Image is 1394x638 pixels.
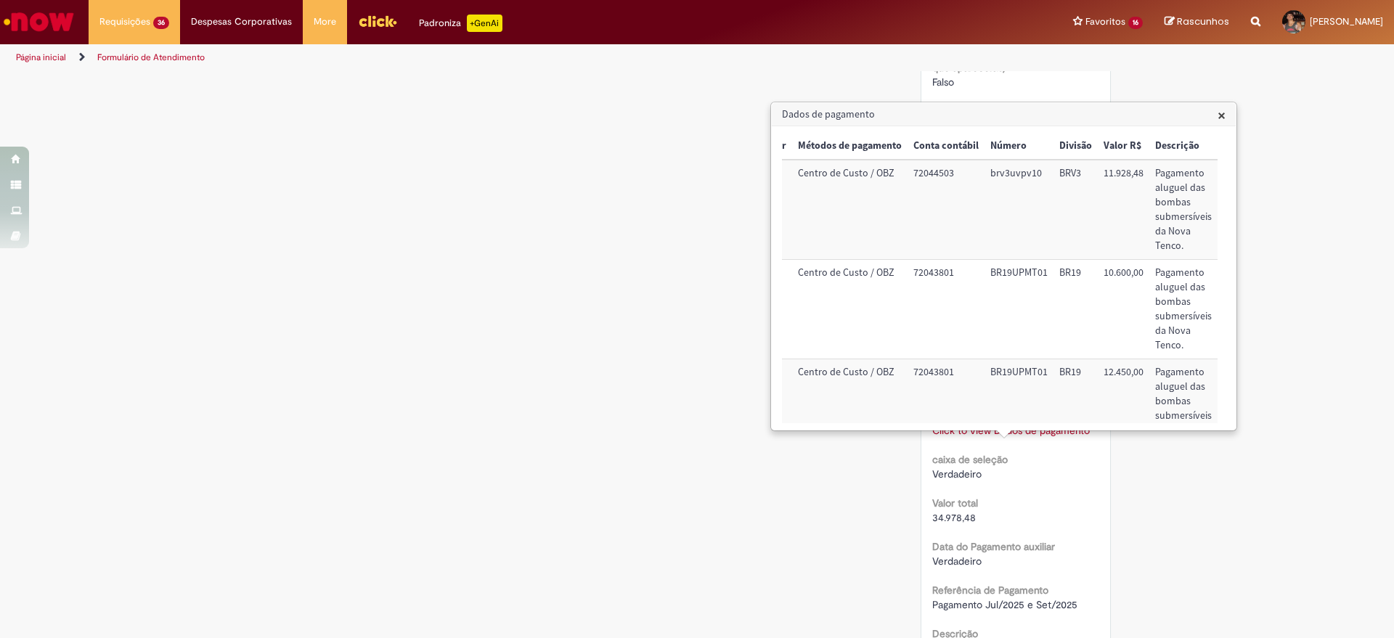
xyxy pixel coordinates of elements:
ul: Trilhas de página [11,44,918,71]
span: More [314,15,336,29]
th: Número [985,133,1053,160]
img: click_logo_yellow_360x200.png [358,10,397,32]
td: Conta contábil: 72043801 [908,359,985,458]
td: Descrição: Pagamento aluguel das bombas submersíveis da Nova Tenco. [1149,260,1218,359]
td: Número: brv3uvpv10 [985,160,1053,259]
span: Verdadeiro [932,467,982,480]
span: 36 [153,17,169,29]
span: 34.978,48 [932,511,976,524]
b: caixa de seleção [932,453,1008,466]
td: Conta contábil: 72043801 [908,260,985,359]
b: Valor total [932,496,978,510]
th: Descrição [1149,133,1218,160]
div: Padroniza [419,15,502,32]
th: Conta contábil [908,133,985,160]
img: ServiceNow [1,7,76,36]
td: Métodos de pagamento: Centro de Custo / OBZ [792,160,908,259]
td: Valor R$: 10.600,00 [1098,260,1149,359]
td: Descrição: Pagamento aluguel das bombas submersíveis da Nova Tenco. [1149,160,1218,259]
span: Favoritos [1085,15,1125,29]
td: Número: BR19UPMT01 [985,359,1053,458]
button: Close [1218,107,1226,123]
td: Divisão: BR19 [1053,359,1098,458]
td: Número: BR19UPMT01 [985,260,1053,359]
p: +GenAi [467,15,502,32]
b: Não consegui encontrar meu fornecedor (marque esta opção e preencha manualmente os campos que apa... [932,17,1092,74]
td: Valor R$: 12.450,00 [1098,359,1149,458]
span: Despesas Corporativas [191,15,292,29]
span: Verdadeiro [932,555,982,568]
td: Métodos de pagamento: Centro de Custo / OBZ [792,359,908,458]
h3: Dados de pagamento [772,103,1236,126]
a: Click to view Dados de pagamento [932,424,1090,437]
span: Pagamento Jul/2025 e Set/2025 [932,598,1077,611]
span: Falso [932,75,954,89]
td: Descrição: Pagamento aluguel das bombas submersíveis da Nova Tenco. [1149,359,1218,458]
span: Rascunhos [1177,15,1229,28]
a: Rascunhos [1165,15,1229,29]
b: Data do Pagamento auxiliar [932,540,1055,553]
span: Requisições [99,15,150,29]
span: 16 [1128,17,1143,29]
div: Dados de pagamento [770,102,1237,431]
td: Divisão: BR19 [1053,260,1098,359]
td: Divisão: BRV3 [1053,160,1098,259]
a: Página inicial [16,52,66,63]
td: Valor R$: 11.928,48 [1098,160,1149,259]
span: [PERSON_NAME] [1310,15,1383,28]
th: Divisão [1053,133,1098,160]
th: Métodos de pagamento [792,133,908,160]
a: Formulário de Atendimento [97,52,205,63]
b: Referência de Pagamento [932,584,1048,597]
th: Valor R$ [1098,133,1149,160]
span: × [1218,105,1226,125]
td: Métodos de pagamento: Centro de Custo / OBZ [792,260,908,359]
td: Conta contábil: 72044503 [908,160,985,259]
